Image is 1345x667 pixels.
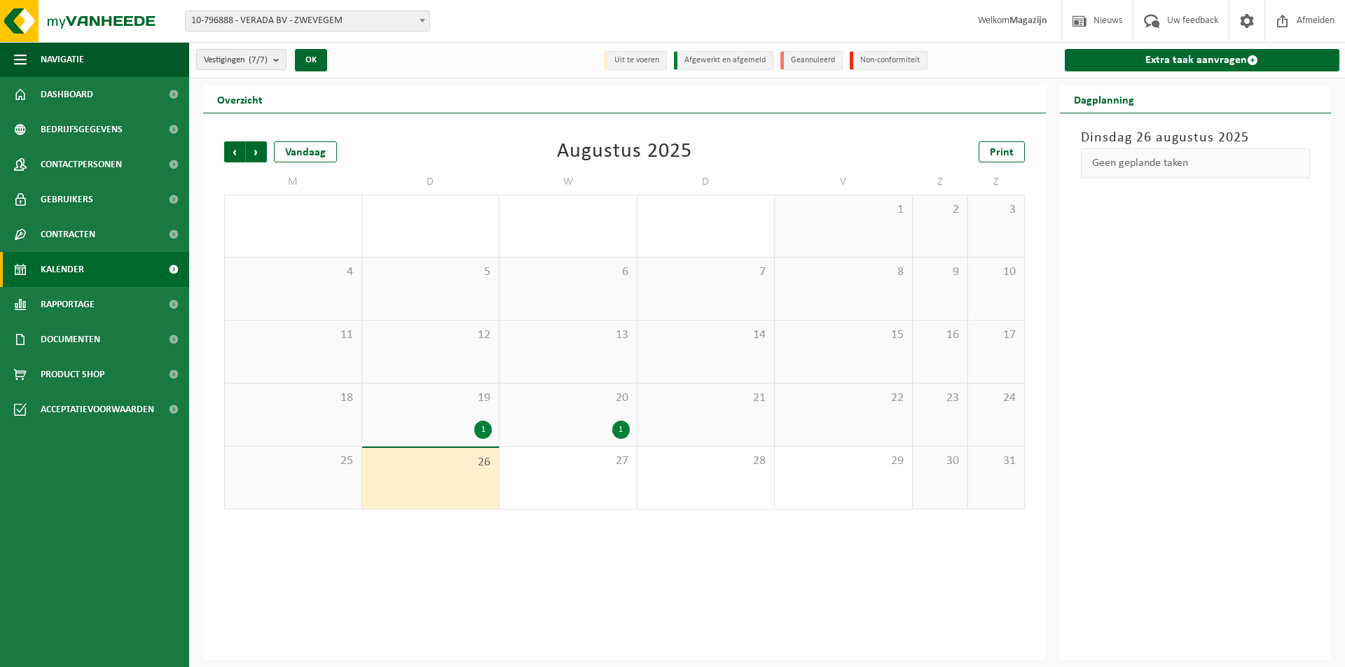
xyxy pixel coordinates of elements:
[274,141,337,162] div: Vandaag
[362,169,500,195] td: D
[196,49,287,70] button: Vestigingen(7/7)
[920,202,961,218] span: 2
[913,169,969,195] td: Z
[41,252,84,287] span: Kalender
[369,455,492,470] span: 26
[41,147,122,182] span: Contactpersonen
[41,182,93,217] span: Gebruikers
[637,169,775,195] td: D
[232,328,354,343] span: 11
[41,357,104,392] span: Product Shop
[644,328,768,343] span: 14
[968,169,1024,195] td: Z
[203,85,277,113] h2: Overzicht
[369,328,492,343] span: 12
[612,421,630,439] div: 1
[41,392,154,427] span: Acceptatievoorwaarden
[224,169,362,195] td: M
[41,42,84,77] span: Navigatie
[295,49,327,71] button: OK
[41,287,95,322] span: Rapportage
[1081,127,1311,148] h3: Dinsdag 26 augustus 2025
[41,322,100,357] span: Documenten
[920,328,961,343] span: 16
[369,265,492,280] span: 5
[185,10,430,31] span: 10-796888 - VERADA BV - ZWEVEGEM
[975,202,1016,218] span: 3
[644,454,768,469] span: 28
[782,202,905,218] span: 1
[975,391,1016,406] span: 24
[674,51,773,70] li: Afgewerkt en afgemeld
[920,391,961,406] span: 23
[975,454,1016,469] span: 31
[979,141,1025,162] a: Print
[499,169,637,195] td: W
[1065,49,1340,71] a: Extra taak aanvragen
[920,454,961,469] span: 30
[1060,85,1148,113] h2: Dagplanning
[604,51,667,70] li: Uit te voeren
[775,169,913,195] td: V
[782,265,905,280] span: 8
[41,112,123,147] span: Bedrijfsgegevens
[644,265,768,280] span: 7
[557,141,692,162] div: Augustus 2025
[920,265,961,280] span: 9
[224,141,245,162] span: Vorige
[644,391,768,406] span: 21
[990,147,1014,158] span: Print
[41,77,93,112] span: Dashboard
[506,391,630,406] span: 20
[782,328,905,343] span: 15
[474,421,492,439] div: 1
[249,55,268,64] count: (7/7)
[232,391,354,406] span: 18
[232,454,354,469] span: 25
[232,265,354,280] span: 4
[41,217,95,252] span: Contracten
[1081,148,1311,178] div: Geen geplande taken
[506,265,630,280] span: 6
[782,454,905,469] span: 29
[975,328,1016,343] span: 17
[246,141,267,162] span: Volgende
[369,391,492,406] span: 19
[506,328,630,343] span: 13
[850,51,927,70] li: Non-conformiteit
[1009,15,1047,26] strong: Magazijn
[780,51,843,70] li: Geannuleerd
[204,50,268,71] span: Vestigingen
[186,11,429,31] span: 10-796888 - VERADA BV - ZWEVEGEM
[782,391,905,406] span: 22
[506,454,630,469] span: 27
[975,265,1016,280] span: 10
[7,636,234,667] iframe: chat widget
